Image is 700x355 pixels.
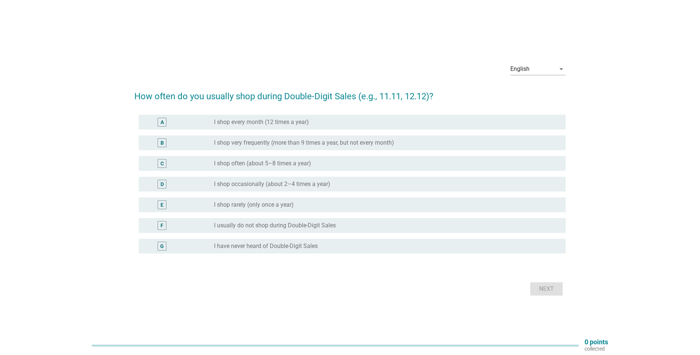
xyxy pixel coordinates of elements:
label: I shop rarely (only once a year) [214,201,294,208]
h2: How often do you usually shop during Double-Digit Sales (e.g., 11.11, 12.12)? [134,82,566,103]
i: arrow_drop_down [557,65,566,73]
div: F [161,222,163,230]
div: G [160,242,164,250]
div: English [510,66,530,72]
p: 0 points [585,339,608,345]
div: A [161,118,164,126]
label: I have never heard of Double-Digit Sales [214,242,318,250]
div: B [161,139,164,147]
div: D [161,180,164,188]
div: C [161,160,164,168]
label: I usually do not shop during Double-Digit Sales [214,222,336,229]
div: E [161,201,163,209]
label: I shop occasionally (about 2–4 times a year) [214,180,330,188]
label: I shop very frequently (more than 9 times a year, but not every month) [214,139,394,147]
label: I shop every month (12 times a year) [214,118,309,126]
label: I shop often (about 5–8 times a year) [214,160,311,167]
p: collected [585,345,608,352]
